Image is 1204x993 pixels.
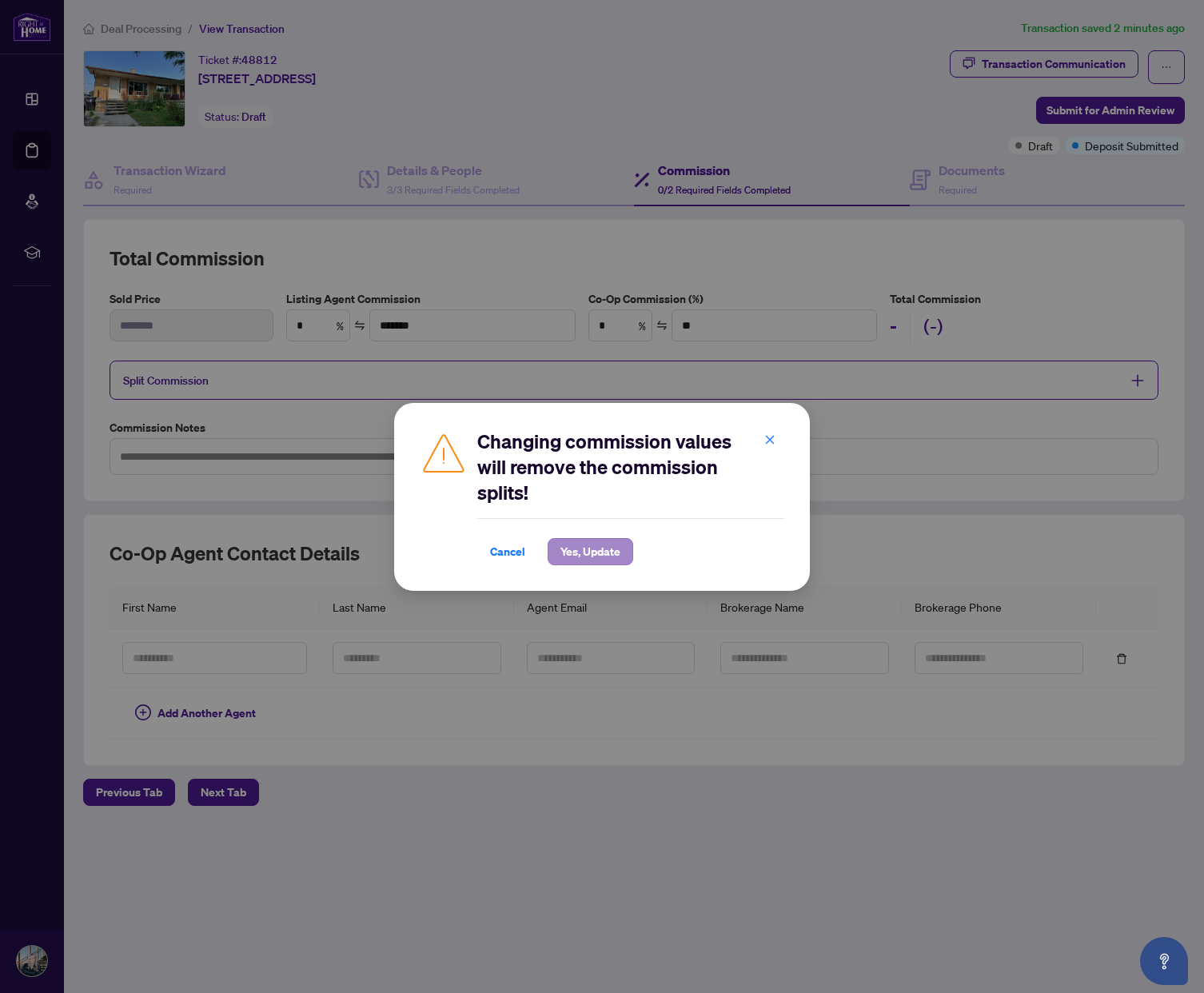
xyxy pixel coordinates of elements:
[764,434,775,445] span: close
[477,538,538,565] button: Cancel
[560,539,620,564] span: Yes, Update
[548,538,633,565] button: Yes, Update
[477,429,784,505] h2: Changing commission values will remove the commission splits!
[1140,937,1188,985] button: Open asap
[490,539,525,564] span: Cancel
[420,429,468,477] img: Caution Icon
